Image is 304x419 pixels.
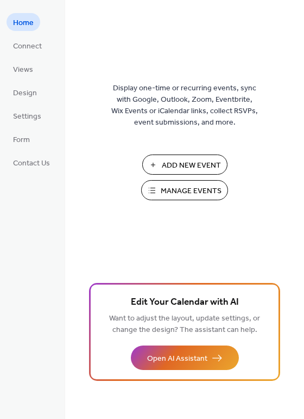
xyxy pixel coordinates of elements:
a: Form [7,130,36,148]
span: Manage Events [161,186,221,197]
a: Contact Us [7,153,56,171]
span: Open AI Assistant [147,353,207,365]
span: Home [13,17,34,29]
a: Settings [7,107,48,125]
button: Add New Event [142,155,227,175]
span: Views [13,64,33,76]
button: Open AI Assistant [131,346,239,370]
span: Contact Us [13,158,50,169]
span: Settings [13,111,41,122]
span: Display one-time or recurring events, sync with Google, Outlook, Zoom, Eventbrite, Wix Events or ... [111,83,258,128]
a: Views [7,60,40,78]
span: Add New Event [162,160,221,171]
span: Design [13,88,37,99]
span: Edit Your Calendar with AI [131,295,239,310]
a: Connect [7,36,48,54]
button: Manage Events [141,180,228,200]
a: Home [7,13,40,31]
span: Form [13,134,30,146]
span: Want to adjust the layout, update settings, or change the design? The assistant can help. [109,311,260,337]
span: Connect [13,41,42,52]
a: Design [7,83,43,101]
